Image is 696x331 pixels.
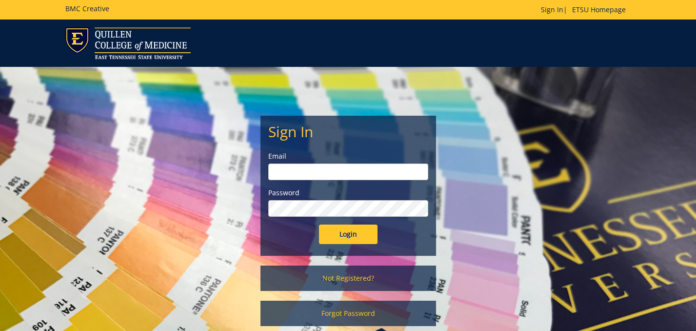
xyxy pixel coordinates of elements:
[268,151,428,161] label: Email
[65,5,109,12] h5: BMC Creative
[268,188,428,198] label: Password
[541,5,631,15] p: |
[268,124,428,140] h2: Sign In
[260,266,436,291] a: Not Registered?
[65,27,191,59] img: ETSU logo
[319,225,378,244] input: Login
[567,5,631,14] a: ETSU Homepage
[541,5,563,14] a: Sign In
[260,301,436,326] a: Forgot Password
